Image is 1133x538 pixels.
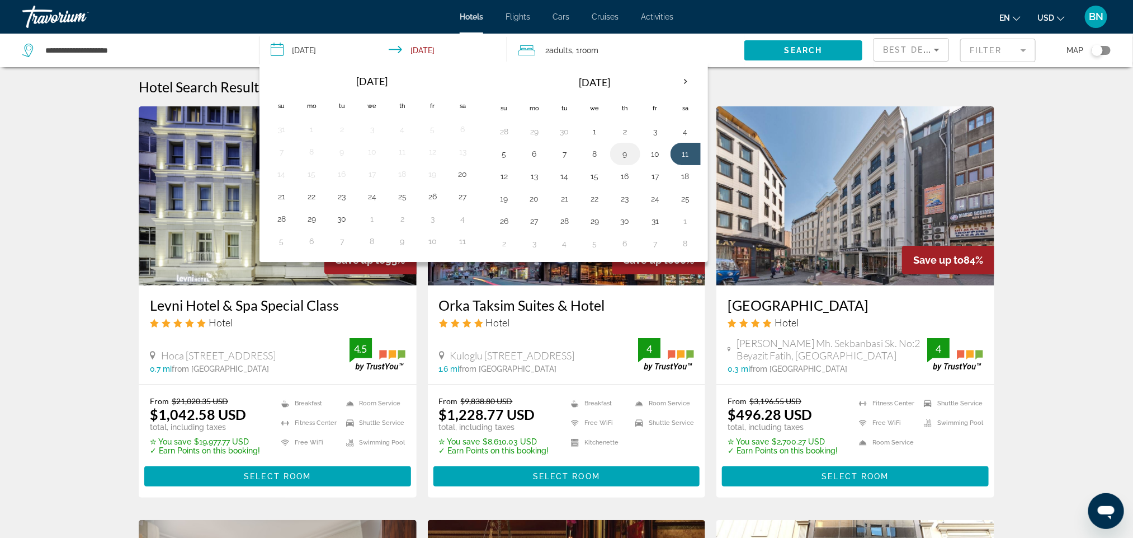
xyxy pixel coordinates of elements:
span: From [728,396,747,406]
p: $8,610.03 USD [439,437,549,446]
h1: Hotel Search Results [139,78,265,95]
button: Day 3 [363,121,381,137]
button: Day 31 [646,213,664,229]
button: Day 12 [424,144,442,160]
button: Day 11 [677,146,695,162]
button: Day 19 [424,166,442,182]
button: Day 20 [526,191,544,207]
button: Travelers: 2 adults, 0 children [507,34,744,67]
span: ✮ You save [150,437,191,446]
button: Day 28 [273,211,291,227]
button: Day 22 [303,189,321,204]
span: From [150,396,169,406]
del: $21,020.35 USD [172,396,228,406]
span: 2 [545,43,572,58]
span: Select Room [533,472,600,481]
div: 5 star Hotel [150,316,405,329]
span: Cruises [592,12,619,21]
button: Day 29 [526,124,544,139]
del: $3,196.55 USD [749,396,801,406]
a: Hotel image [139,106,417,286]
button: Day 7 [273,144,291,160]
p: total, including taxes [150,423,260,432]
button: Select Room [144,466,411,486]
li: Shuttle Service [918,396,983,410]
li: Shuttle Service [630,416,694,430]
span: Hotels [460,12,483,21]
button: Day 5 [495,146,513,162]
li: Breakfast [565,396,630,410]
button: Day 25 [677,191,695,207]
span: ✮ You save [439,437,480,446]
span: from [GEOGRAPHIC_DATA] [460,364,557,373]
span: 0.7 mi [150,364,172,373]
button: Day 2 [616,124,634,139]
button: Day 2 [495,236,513,251]
span: Room [579,46,598,55]
button: Day 23 [616,191,634,207]
button: Day 27 [526,213,544,229]
button: Day 2 [394,211,412,227]
a: Flights [506,12,530,21]
button: Day 7 [556,146,574,162]
button: Day 7 [646,236,664,251]
button: Day 18 [677,169,695,184]
a: Select Room [433,469,700,481]
button: Day 23 [333,189,351,204]
button: Day 5 [424,121,442,137]
button: Filter [960,38,1036,63]
li: Fitness Center [853,396,918,410]
button: Day 21 [556,191,574,207]
div: 4 [638,342,660,355]
button: Day 2 [333,121,351,137]
button: Day 8 [363,233,381,249]
button: Day 13 [526,169,544,184]
a: Select Room [144,469,411,481]
button: Day 1 [586,124,604,139]
button: Day 21 [273,189,291,204]
a: Travorium [22,2,134,31]
span: Cars [553,12,569,21]
button: Day 15 [303,166,321,182]
span: Hotel [209,316,233,329]
button: Day 31 [273,121,291,137]
ins: $1,228.77 USD [439,406,535,423]
button: Day 8 [677,236,695,251]
p: total, including taxes [728,423,838,432]
button: Check-in date: Oct 9, 2025 Check-out date: Oct 14, 2025 [259,34,508,67]
a: Select Room [722,469,989,481]
span: [PERSON_NAME] Mh. Sekbanbasi Sk. No:2 Beyazit Fatih, [GEOGRAPHIC_DATA] [737,337,927,362]
button: Day 1 [363,211,381,227]
del: $9,838.80 USD [461,396,513,406]
button: Day 10 [646,146,664,162]
span: USD [1037,13,1054,22]
p: $2,700.27 USD [728,437,838,446]
span: Activities [641,12,673,21]
span: Adults [549,46,572,55]
button: Day 9 [333,144,351,160]
p: total, including taxes [439,423,549,432]
div: 4 star Hotel [728,316,983,329]
button: Day 1 [677,213,695,229]
button: Day 26 [424,189,442,204]
th: [DATE] [520,69,671,96]
button: Day 11 [454,233,472,249]
button: Toggle map [1083,45,1111,55]
button: Day 17 [363,166,381,182]
span: Best Deals [883,45,941,54]
span: Hoca [STREET_ADDRESS] [161,349,276,362]
span: 1.6 mi [439,364,460,373]
button: Day 4 [394,121,412,137]
button: Day 12 [495,169,513,184]
button: Day 4 [677,124,695,139]
button: Day 3 [526,236,544,251]
span: From [439,396,458,406]
button: Day 17 [646,169,664,184]
button: Day 15 [586,169,604,184]
div: 4.5 [350,342,372,355]
span: Kuloglu [STREET_ADDRESS] [450,349,575,362]
button: Day 5 [586,236,604,251]
button: Day 16 [616,169,634,184]
img: trustyou-badge.svg [927,338,983,371]
button: Day 5 [273,233,291,249]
